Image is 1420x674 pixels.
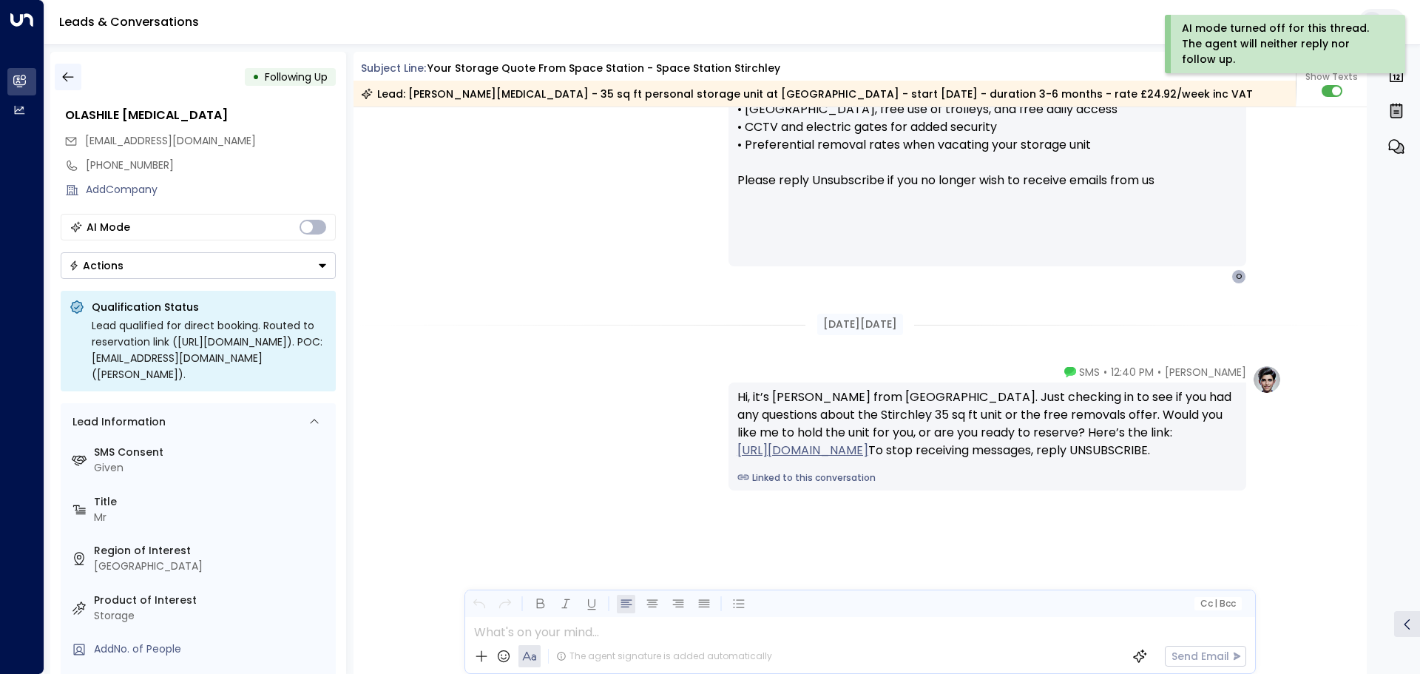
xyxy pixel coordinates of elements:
[94,608,330,624] div: Storage
[1252,365,1282,394] img: profile-logo.png
[470,595,488,613] button: Undo
[1157,365,1161,380] span: •
[94,494,330,510] label: Title
[817,314,903,335] div: [DATE][DATE]
[1111,365,1154,380] span: 12:40 PM
[94,510,330,525] div: Mr
[94,445,330,460] label: SMS Consent
[737,471,1237,485] a: Linked to this conversation
[1194,597,1241,611] button: Cc|Bcc
[61,252,336,279] div: Button group with a nested menu
[265,70,328,84] span: Following Up
[94,543,330,559] label: Region of Interest
[737,388,1237,459] div: Hi, it’s [PERSON_NAME] from [GEOGRAPHIC_DATA]. Just checking in to see if you had any questions a...
[737,442,868,459] a: [URL][DOMAIN_NAME]
[361,87,1253,101] div: Lead: [PERSON_NAME][MEDICAL_DATA] - 35 sq ft personal storage unit at [GEOGRAPHIC_DATA] - start [...
[61,252,336,279] button: Actions
[94,460,330,476] div: Given
[94,559,330,574] div: [GEOGRAPHIC_DATA]
[94,593,330,608] label: Product of Interest
[86,158,336,173] div: [PHONE_NUMBER]
[1305,70,1358,84] span: Show Texts
[496,595,514,613] button: Redo
[69,259,124,272] div: Actions
[94,641,330,657] div: AddNo. of People
[86,182,336,198] div: AddCompany
[92,317,327,383] div: Lead qualified for direct booking. Routed to reservation link ([URL][DOMAIN_NAME]). POC: [EMAIL_A...
[87,220,130,235] div: AI Mode
[556,650,772,663] div: The agent signature is added automatically
[59,13,199,30] a: Leads & Conversations
[65,107,336,124] div: OLASHILE [MEDICAL_DATA]
[85,133,256,149] span: olashilemayowaalli@gmail.com
[252,64,260,90] div: •
[1182,21,1385,67] div: AI mode turned off for this thread. The agent will neither reply nor follow up.
[1079,365,1100,380] span: SMS
[361,61,426,75] span: Subject Line:
[85,133,256,148] span: [EMAIL_ADDRESS][DOMAIN_NAME]
[1200,599,1235,609] span: Cc Bcc
[1103,365,1107,380] span: •
[92,300,327,314] p: Qualification Status
[1231,269,1246,284] div: O
[427,61,780,76] div: Your storage quote from Space Station - Space Station Stirchley
[67,414,166,430] div: Lead Information
[1214,599,1217,609] span: |
[1165,365,1246,380] span: [PERSON_NAME]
